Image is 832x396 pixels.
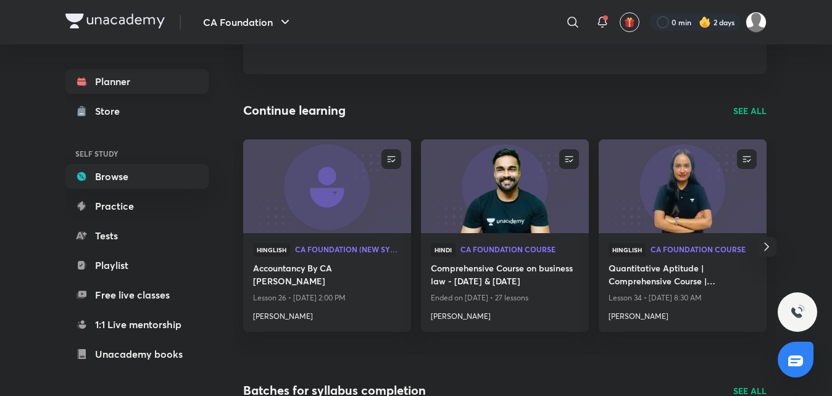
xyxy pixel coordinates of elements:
img: new-thumbnail [241,138,412,234]
a: Store [65,99,209,123]
a: new-thumbnail [599,139,767,233]
img: new-thumbnail [419,138,590,234]
p: Lesson 34 • [DATE] 8:30 AM [609,290,757,306]
a: Tests [65,223,209,248]
a: SEE ALL [733,104,767,117]
a: Browse [65,164,209,189]
a: [PERSON_NAME] [431,306,579,322]
a: Comprehensive Course on business law - [DATE] & [DATE] [431,262,579,290]
img: Company Logo [65,14,165,28]
a: CA Foundation Course [651,245,757,254]
img: Tina kalita [746,12,767,33]
img: avatar [624,17,635,28]
a: Playlist [65,253,209,278]
img: ttu [790,305,805,320]
img: new-thumbnail [597,138,768,234]
a: Free live classes [65,283,209,307]
a: CA Foundation Course [460,245,579,254]
span: CA Foundation (New Syllabus) [295,245,401,253]
span: CA Foundation Course [460,245,579,253]
a: new-thumbnail [421,139,589,233]
h2: Continue learning [243,101,346,120]
a: CA Foundation (New Syllabus) [295,245,401,254]
a: Quantitative Aptitude | Comprehensive Course | [PERSON_NAME] [609,262,757,290]
a: Company Logo [65,14,165,31]
a: [PERSON_NAME] [253,306,401,322]
a: Practice [65,194,209,218]
span: Hinglish [609,243,646,257]
p: Lesson 26 • [DATE] 2:00 PM [253,290,401,306]
a: 1:1 Live mentorship [65,312,209,337]
button: CA Foundation [196,10,300,35]
a: Accountancy By CA [PERSON_NAME] [253,262,401,290]
div: Store [95,104,127,118]
a: new-thumbnail [243,139,411,233]
span: Hindi [431,243,456,257]
span: Hinglish [253,243,290,257]
a: Unacademy books [65,342,209,366]
span: CA Foundation Course [651,245,757,253]
a: Planner [65,69,209,94]
h6: SELF STUDY [65,143,209,164]
a: [PERSON_NAME] [609,306,757,322]
button: avatar [620,12,639,32]
p: Ended on [DATE] • 27 lessons [431,290,579,306]
img: streak [699,16,711,28]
